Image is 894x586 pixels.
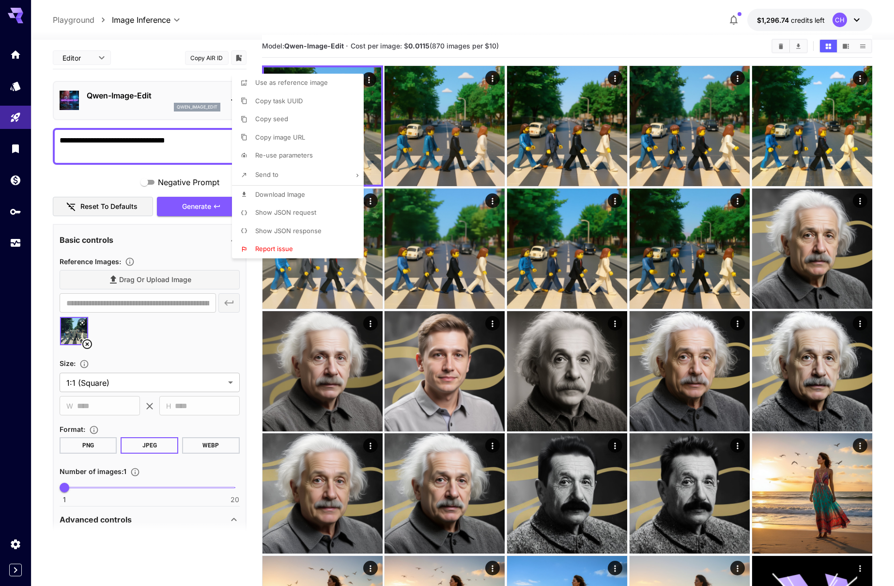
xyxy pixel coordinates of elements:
[255,151,313,159] span: Re-use parameters
[255,208,316,216] span: Show JSON request
[255,133,305,141] span: Copy image URL
[255,190,305,198] span: Download Image
[255,227,322,235] span: Show JSON response
[255,115,288,123] span: Copy seed
[255,245,293,253] span: Report issue
[255,97,303,105] span: Copy task UUID
[255,79,328,86] span: Use as reference image
[255,171,278,178] span: Send to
